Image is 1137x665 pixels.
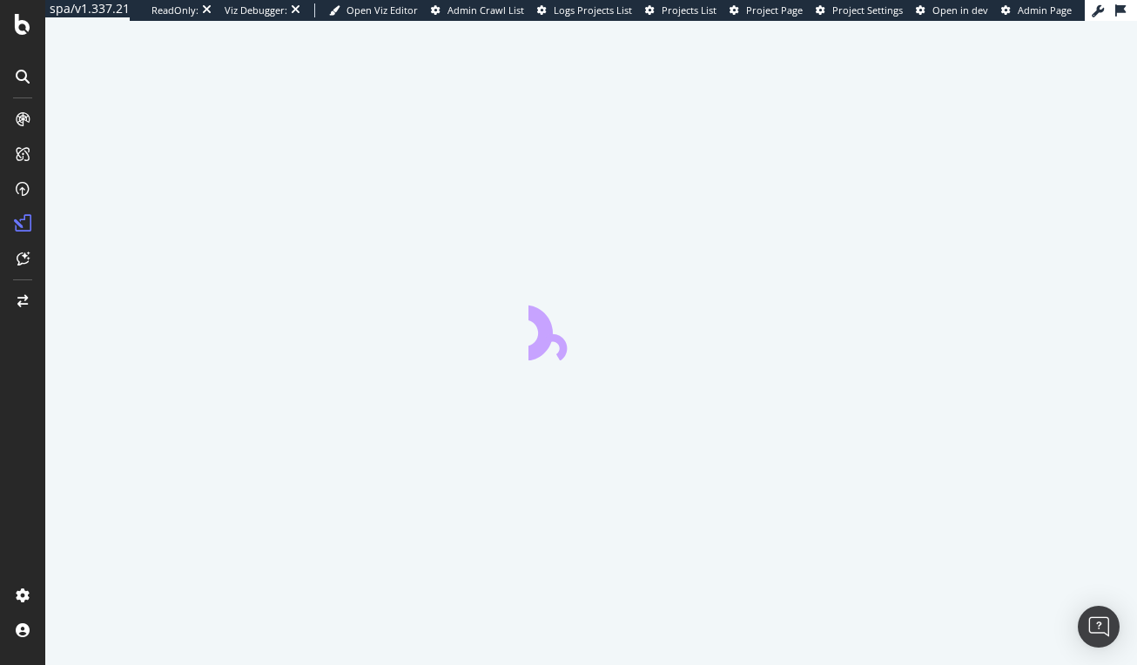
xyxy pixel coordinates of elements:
a: Open in dev [916,3,988,17]
span: Open Viz Editor [346,3,418,17]
a: Projects List [645,3,717,17]
span: Admin Page [1018,3,1072,17]
a: Admin Page [1001,3,1072,17]
div: ReadOnly: [151,3,198,17]
span: Open in dev [932,3,988,17]
span: Admin Crawl List [447,3,524,17]
span: Project Settings [832,3,903,17]
a: Admin Crawl List [431,3,524,17]
div: Open Intercom Messenger [1078,606,1120,648]
a: Project Page [730,3,803,17]
span: Projects List [662,3,717,17]
span: Project Page [746,3,803,17]
a: Logs Projects List [537,3,632,17]
a: Open Viz Editor [329,3,418,17]
span: Logs Projects List [554,3,632,17]
a: Project Settings [816,3,903,17]
div: Viz Debugger: [225,3,287,17]
div: animation [528,298,654,360]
